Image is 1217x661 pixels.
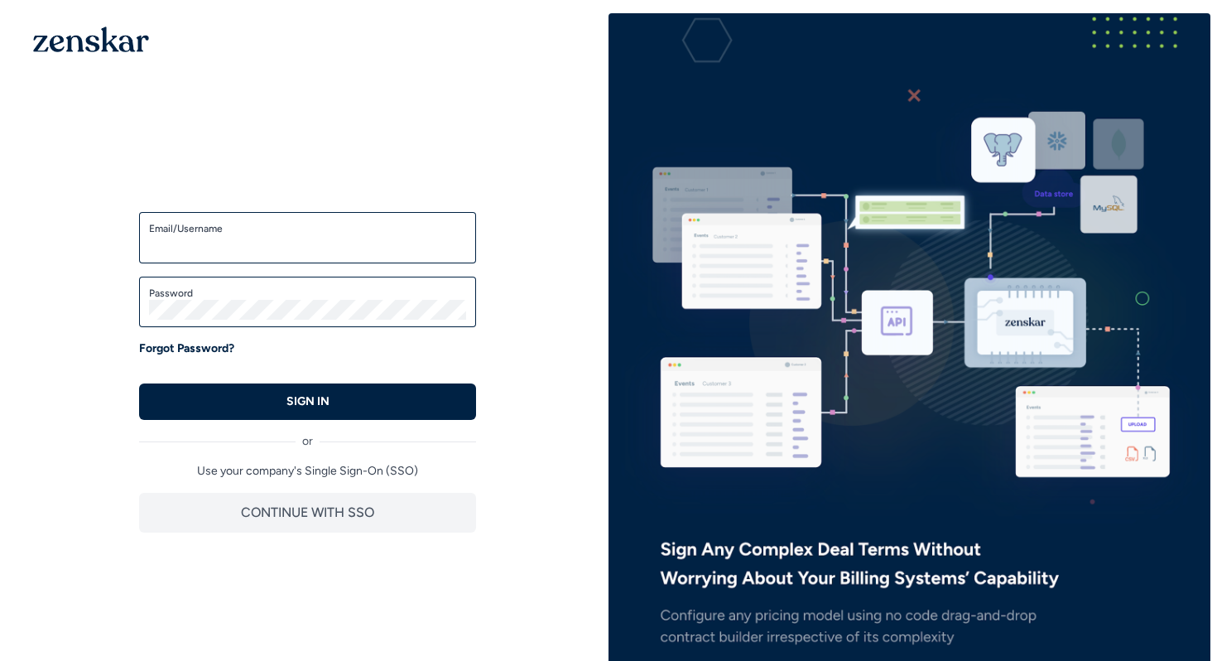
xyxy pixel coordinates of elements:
div: or [139,420,476,450]
p: Use your company's Single Sign-On (SSO) [139,463,476,480]
img: 1OGAJ2xQqyY4LXKgY66KYq0eOWRCkrZdAb3gUhuVAqdWPZE9SRJmCz+oDMSn4zDLXe31Ii730ItAGKgCKgCCgCikA4Av8PJUP... [33,27,149,52]
p: SIGN IN [286,393,330,410]
a: Forgot Password? [139,340,234,357]
button: SIGN IN [139,384,476,420]
button: CONTINUE WITH SSO [139,493,476,533]
label: Email/Username [149,222,466,235]
label: Password [149,287,466,300]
